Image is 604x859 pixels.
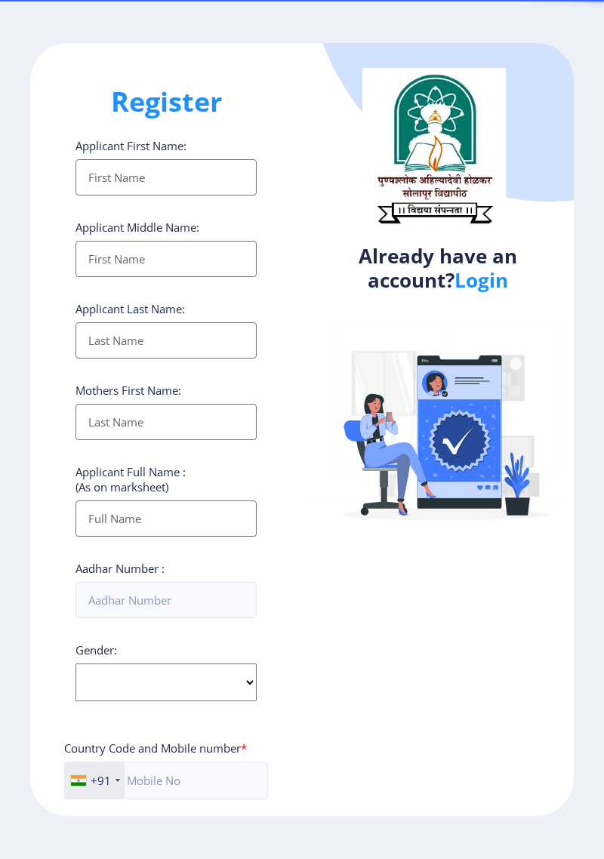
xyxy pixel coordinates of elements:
[75,582,257,618] input: Aadhar Number
[91,773,111,788] div: +91
[313,294,578,559] img: Verified-rafiki.svg
[75,138,186,153] label: Applicant First Name:
[75,322,257,359] input: Last Name
[75,159,257,196] input: First Name
[75,500,257,537] input: Full Name
[65,762,125,799] div: India (भारत): +91
[75,642,117,657] label: Gender:
[75,220,199,235] label: Applicant Middle Name:
[75,301,185,316] label: Applicant Last Name:
[75,383,181,398] label: Mothers First Name:
[362,68,506,229] img: logo
[455,266,508,294] a: Login
[64,762,268,799] input: Mobile No
[313,244,562,292] h4: Already have an account?
[75,464,186,494] label: Applicant Full Name : (As on marksheet)
[75,404,257,440] input: Last Name
[75,84,257,120] h1: Register
[64,740,247,756] label: Country Code and Mobile number
[75,561,165,576] label: Aadhar Number :
[75,241,257,277] input: First Name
